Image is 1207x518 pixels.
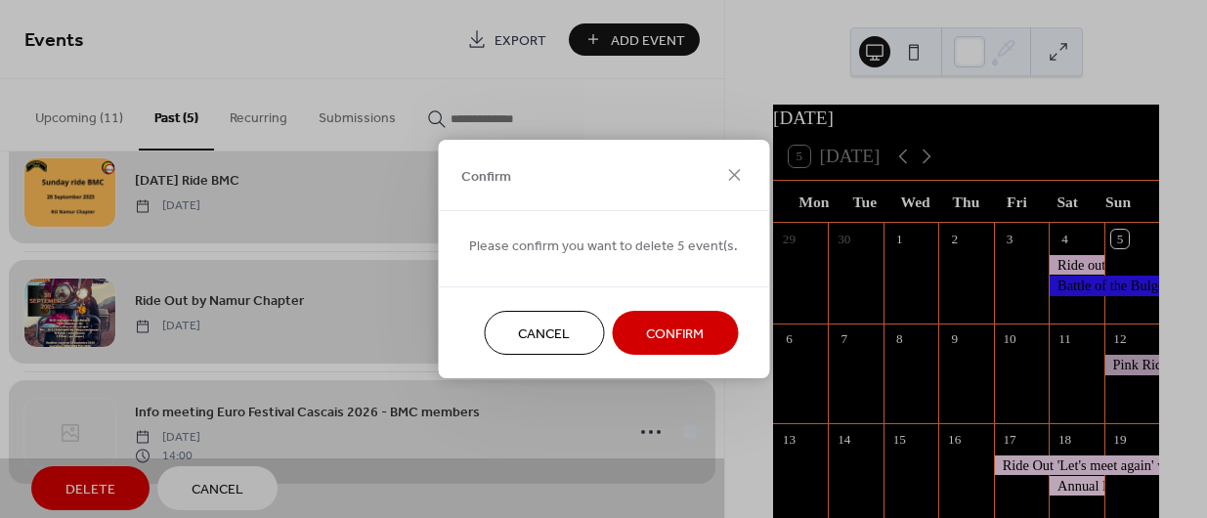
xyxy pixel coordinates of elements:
[461,166,511,187] span: Confirm
[469,237,738,257] span: Please confirm you want to delete 5 event(s.
[646,324,704,345] span: Confirm
[612,311,738,355] button: Confirm
[484,311,604,355] button: Cancel
[518,324,570,345] span: Cancel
